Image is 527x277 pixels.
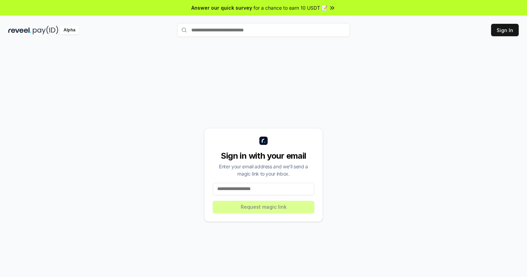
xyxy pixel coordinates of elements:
img: logo_small [259,137,268,145]
span: for a chance to earn 10 USDT 📝 [253,4,327,11]
button: Sign In [491,24,519,36]
img: pay_id [33,26,58,34]
div: Sign in with your email [213,150,314,161]
span: Answer our quick survey [191,4,252,11]
div: Enter your email address and we’ll send a magic link to your inbox. [213,163,314,177]
div: Alpha [60,26,79,34]
img: reveel_dark [8,26,31,34]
